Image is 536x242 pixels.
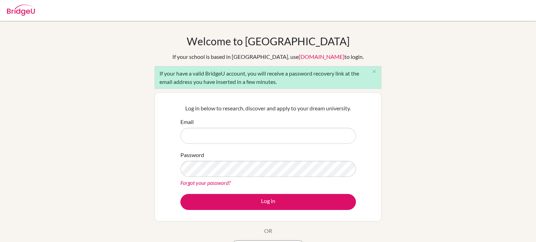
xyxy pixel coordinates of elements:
button: Close [367,67,381,77]
img: Bridge-U [7,5,35,16]
a: [DOMAIN_NAME] [299,53,344,60]
a: Forgot your password? [180,179,231,186]
label: Password [180,151,204,159]
p: OR [264,227,272,235]
button: Log in [180,194,356,210]
p: Log in below to research, discover and apply to your dream university. [180,104,356,112]
i: close [372,69,377,74]
div: If your have a valid BridgeU account, you will receive a password recovery link at the email addr... [155,66,381,89]
h1: Welcome to [GEOGRAPHIC_DATA] [187,35,350,47]
div: If your school is based in [GEOGRAPHIC_DATA], use to login. [172,53,364,61]
label: Email [180,118,194,126]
